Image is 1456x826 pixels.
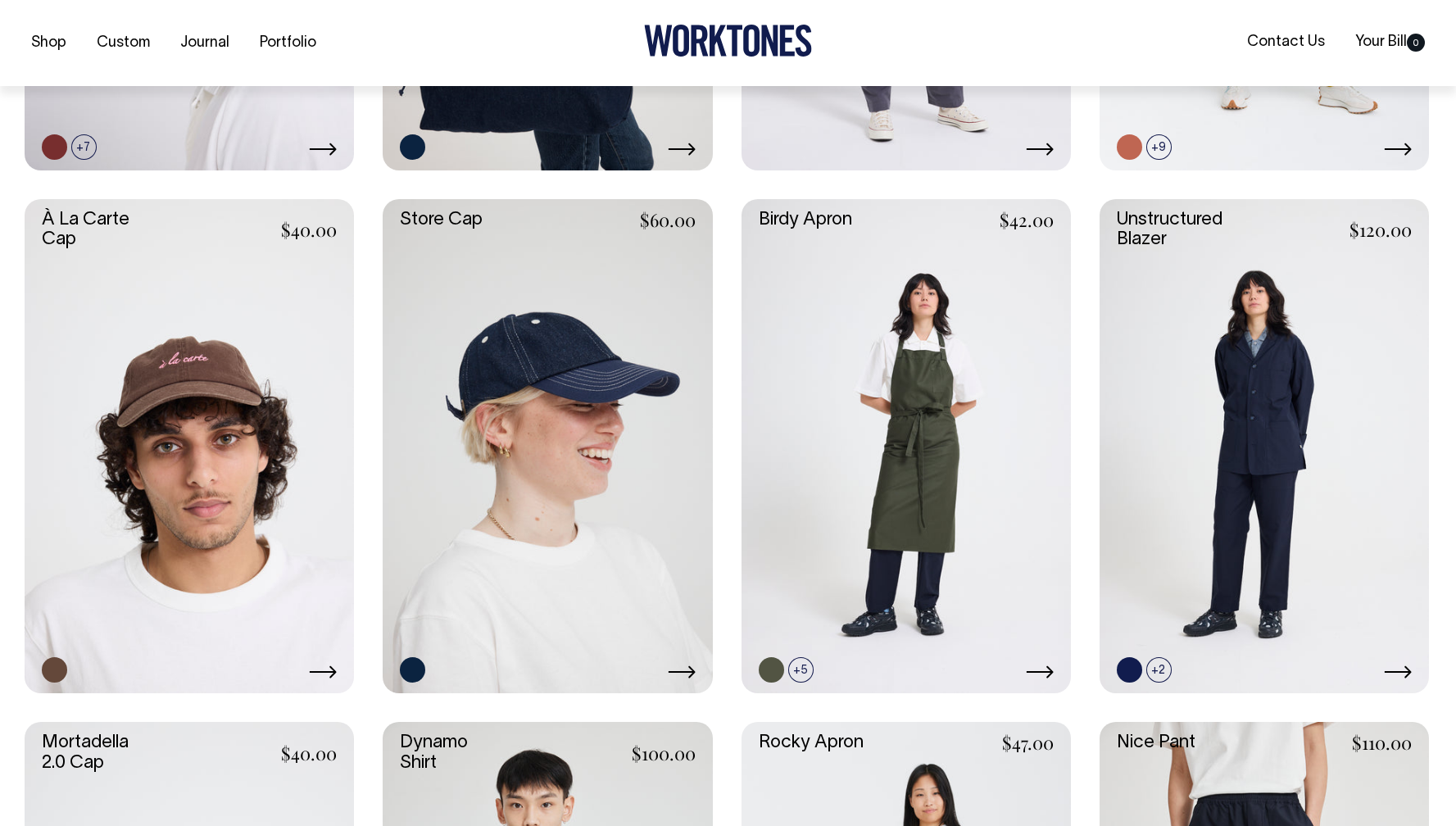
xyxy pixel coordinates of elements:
span: +5 [788,657,814,683]
span: +2 [1146,657,1172,683]
a: Your Bill0 [1349,29,1431,56]
a: Contact Us [1241,29,1331,56]
a: Portfolio [253,29,323,57]
a: Journal [174,29,236,57]
a: Shop [25,29,73,57]
span: 0 [1407,34,1425,52]
span: +9 [1146,134,1172,160]
a: Custom [90,29,156,57]
span: +7 [71,134,97,160]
